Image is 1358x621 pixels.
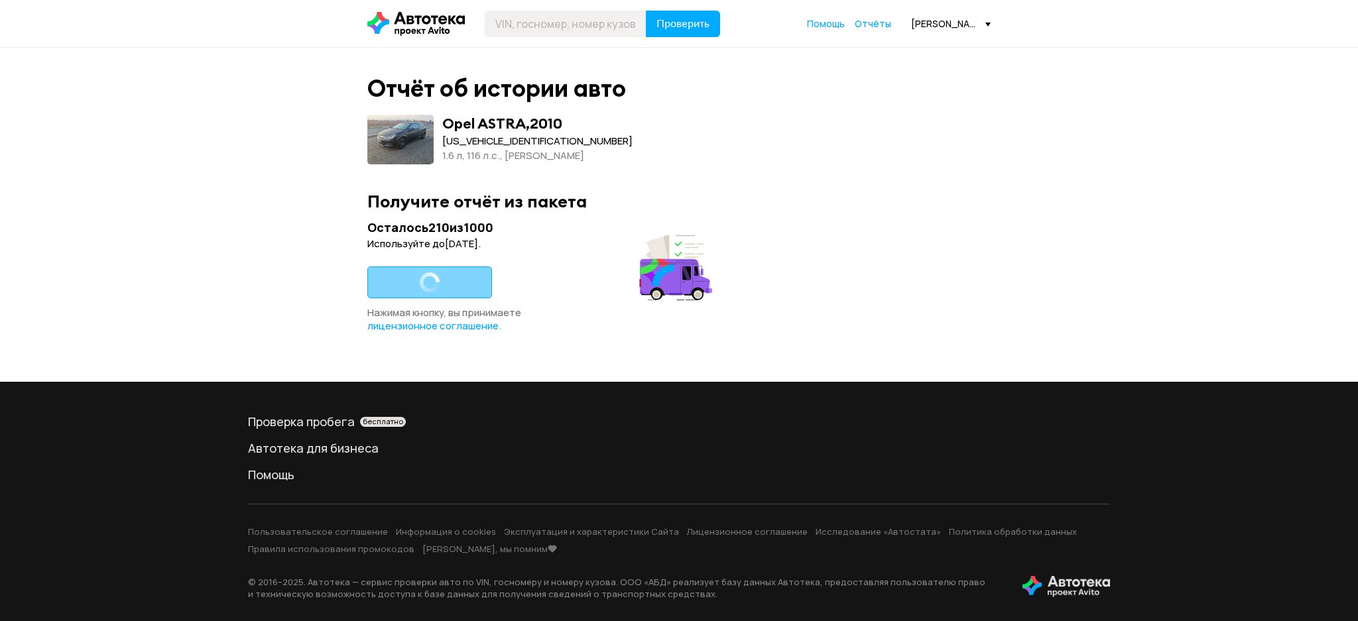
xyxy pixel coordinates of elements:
a: Пользовательское соглашение [248,526,388,537]
a: Исследование «Автостата» [816,526,941,537]
a: Политика обработки данных [949,526,1077,537]
a: лицензионное соглашение [367,319,499,333]
div: Осталось 210 из 1000 [367,219,716,236]
button: Проверить [646,11,720,37]
div: Проверка пробега [248,414,1110,429]
a: Информация о cookies [396,526,496,537]
a: Лицензионное соглашение [687,526,808,537]
input: VIN, госномер, номер кузова [485,11,647,37]
a: Автотека для бизнеса [248,440,1110,456]
div: Получите отчёт из пакета [367,191,991,211]
a: Помощь [248,467,1110,482]
a: Проверка пробегабесплатно [248,414,1110,429]
span: Проверить [656,19,710,29]
a: Отчёты [855,17,891,30]
img: tWS6KzJlK1XUpy65r7uaHVIs4JI6Dha8Nraz9T2hA03BhoCc4MtbvZCxBLwJIh+mQSIAkLBJpqMoKVdP8sONaFJLCz6I0+pu7... [1022,576,1110,597]
div: Используйте до [DATE] . [367,237,716,251]
a: [PERSON_NAME], мы помним [422,543,557,555]
a: Эксплуатация и характеристики Сайта [504,526,679,537]
span: лицензионное соглашение [367,319,499,333]
div: [PERSON_NAME][EMAIL_ADDRESS][DOMAIN_NAME] [911,17,991,30]
a: Помощь [807,17,845,30]
span: Нажимая кнопку, вы принимаете . [367,306,521,333]
a: Правила использования промокодов [248,543,414,555]
div: Отчёт об истории авто [367,74,626,103]
p: © 2016– 2025 . Автотека — сервис проверки авто по VIN, госномеру и номеру кузова. ООО «АБД» реали... [248,576,1001,600]
span: Отчёты [855,17,891,30]
span: бесплатно [363,417,403,426]
div: 1.6 л, 116 л.c., [PERSON_NAME] [442,148,633,163]
span: Помощь [807,17,845,30]
div: Opel ASTRA , 2010 [442,115,562,132]
div: [US_VEHICLE_IDENTIFICATION_NUMBER] [442,134,633,148]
